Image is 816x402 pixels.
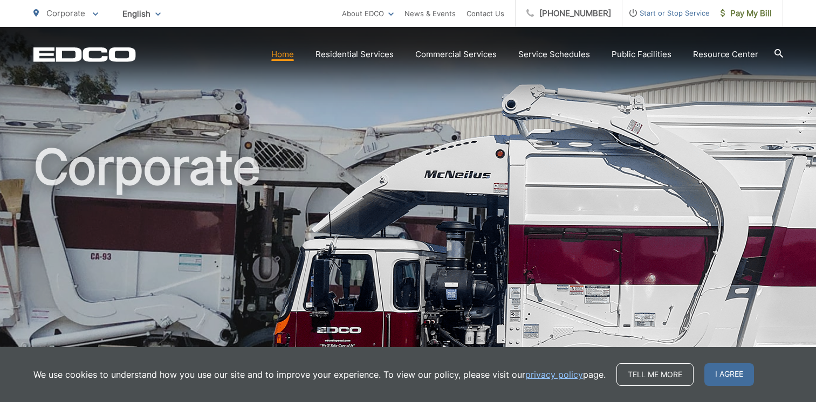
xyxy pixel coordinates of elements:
a: Contact Us [467,7,504,20]
a: Residential Services [316,48,394,61]
a: Home [271,48,294,61]
span: Pay My Bill [721,7,772,20]
a: EDCD logo. Return to the homepage. [33,47,136,62]
a: Commercial Services [415,48,497,61]
a: Public Facilities [612,48,671,61]
a: Resource Center [693,48,758,61]
a: Service Schedules [518,48,590,61]
a: News & Events [404,7,456,20]
a: privacy policy [525,368,583,381]
span: Corporate [46,8,85,18]
span: English [114,4,169,23]
span: I agree [704,363,754,386]
a: About EDCO [342,7,394,20]
a: Tell me more [616,363,694,386]
p: We use cookies to understand how you use our site and to improve your experience. To view our pol... [33,368,606,381]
